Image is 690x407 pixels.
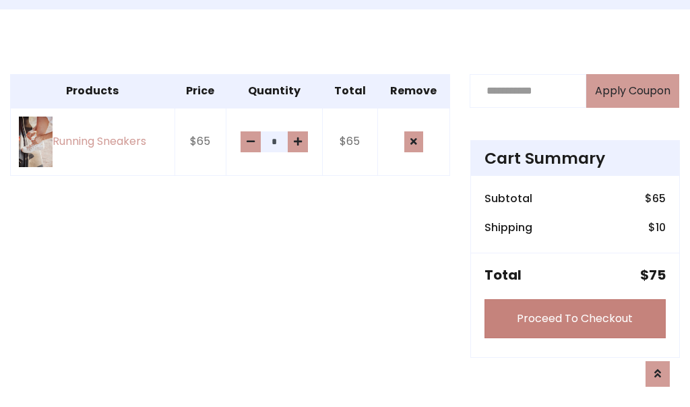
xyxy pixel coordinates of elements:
[11,74,175,108] th: Products
[484,192,532,205] h6: Subtotal
[175,74,226,108] th: Price
[586,74,679,108] button: Apply Coupon
[19,117,166,167] a: Running Sneakers
[656,220,666,235] span: 10
[640,267,666,283] h5: $
[648,221,666,234] h6: $
[649,265,666,284] span: 75
[652,191,666,206] span: 65
[322,108,377,176] td: $65
[484,149,666,168] h4: Cart Summary
[175,108,226,176] td: $65
[226,74,322,108] th: Quantity
[377,74,449,108] th: Remove
[484,221,532,234] h6: Shipping
[645,192,666,205] h6: $
[484,299,666,338] a: Proceed To Checkout
[484,267,522,283] h5: Total
[322,74,377,108] th: Total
